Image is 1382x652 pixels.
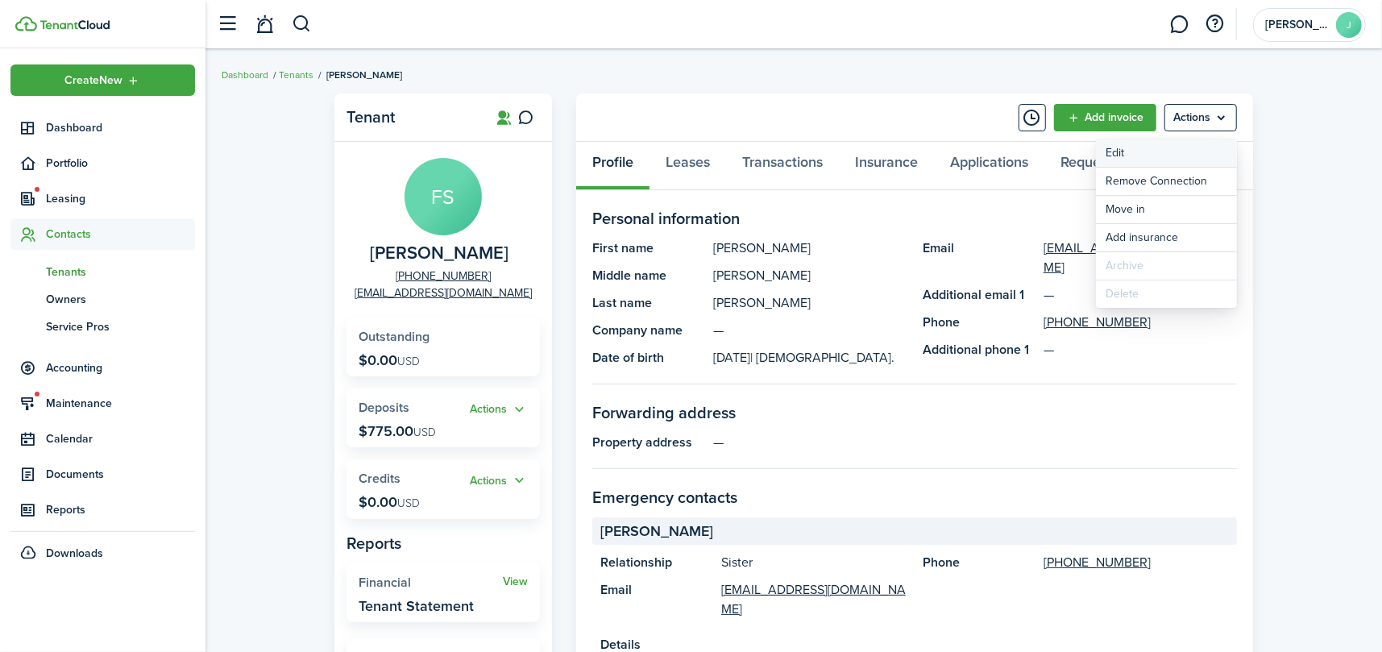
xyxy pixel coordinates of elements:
[503,575,528,588] a: View
[397,353,420,370] span: USD
[46,190,195,207] span: Leasing
[592,239,705,258] panel-main-title: First name
[470,471,528,490] button: Open menu
[326,68,402,82] span: [PERSON_NAME]
[65,75,123,86] span: Create New
[592,348,705,368] panel-main-title: Date of birth
[46,291,195,308] span: Owners
[470,401,528,419] button: Actions
[750,348,894,367] span: | [DEMOGRAPHIC_DATA].
[649,142,726,190] a: Leases
[347,531,540,555] panel-main-subtitle: Reports
[470,471,528,490] button: Actions
[10,258,195,285] a: Tenants
[470,401,528,419] button: Open menu
[1019,104,1046,131] button: Timeline
[359,494,420,510] p: $0.00
[1164,4,1195,45] a: Messaging
[359,352,420,368] p: $0.00
[1044,239,1237,277] a: [EMAIL_ADDRESS][DOMAIN_NAME]
[592,401,1237,425] panel-main-section-title: Forwarding address
[359,423,436,439] p: $775.00
[370,243,508,264] span: Furman Sims Jr.
[413,424,436,441] span: USD
[10,313,195,340] a: Service Pros
[405,158,482,235] avatar-text: FS
[46,545,103,562] span: Downloads
[592,433,705,452] panel-main-title: Property address
[46,155,195,172] span: Portfolio
[713,433,1237,452] panel-main-description: —
[10,112,195,143] a: Dashboard
[592,206,1237,230] panel-main-section-title: Personal information
[397,495,420,512] span: USD
[1265,19,1330,31] span: Joe
[839,142,934,190] a: Insurance
[292,10,312,38] button: Search
[592,485,1237,509] panel-main-section-title: Emergency contacts
[600,580,713,619] panel-main-title: Email
[592,321,705,340] panel-main-title: Company name
[600,553,713,572] panel-main-title: Relationship
[39,20,110,30] img: TenantCloud
[15,16,37,31] img: TenantCloud
[923,340,1035,359] panel-main-title: Additional phone 1
[46,226,195,243] span: Contacts
[359,575,503,590] widget-stats-title: Financial
[721,553,907,572] panel-main-description: Sister
[1096,224,1237,251] button: Add insurance
[934,142,1044,190] a: Applications
[923,313,1035,332] panel-main-title: Phone
[1096,139,1237,167] a: Edit
[10,494,195,525] a: Reports
[1096,196,1237,223] a: Move in
[46,466,195,483] span: Documents
[600,521,713,542] span: [PERSON_NAME]
[721,580,907,619] a: [EMAIL_ADDRESS][DOMAIN_NAME]
[713,321,907,340] panel-main-description: —
[10,64,195,96] button: Open menu
[396,268,491,284] a: [PHONE_NUMBER]
[359,398,409,417] span: Deposits
[359,469,400,488] span: Credits
[713,266,907,285] panel-main-description: [PERSON_NAME]
[46,264,195,280] span: Tenants
[1201,10,1229,38] button: Open resource center
[359,598,474,614] widget-stats-description: Tenant Statement
[1164,104,1237,131] button: Open menu
[1336,12,1362,38] avatar-text: J
[726,142,839,190] a: Transactions
[347,108,475,127] panel-main-title: Tenant
[355,284,532,301] a: [EMAIL_ADDRESS][DOMAIN_NAME]
[222,68,268,82] a: Dashboard
[359,327,430,346] span: Outstanding
[46,119,195,136] span: Dashboard
[279,68,313,82] a: Tenants
[923,239,1035,277] panel-main-title: Email
[46,501,195,518] span: Reports
[713,293,907,313] panel-main-description: [PERSON_NAME]
[923,553,1035,572] panel-main-title: Phone
[592,266,705,285] panel-main-title: Middle name
[1054,104,1156,131] a: Add invoice
[713,348,907,368] panel-main-description: [DATE]
[1164,104,1237,131] menu-btn: Actions
[46,430,195,447] span: Calendar
[1044,553,1151,572] a: [PHONE_NUMBER]
[46,395,195,412] span: Maintenance
[250,4,280,45] a: Notifications
[923,285,1035,305] panel-main-title: Additional email 1
[592,293,705,313] panel-main-title: Last name
[1044,313,1151,332] a: [PHONE_NUMBER]
[1096,168,1237,195] button: Remove Connection
[10,285,195,313] a: Owners
[46,318,195,335] span: Service Pros
[213,9,243,39] button: Open sidebar
[46,359,195,376] span: Accounting
[1044,142,1135,190] a: Requests
[713,239,907,258] panel-main-description: [PERSON_NAME]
